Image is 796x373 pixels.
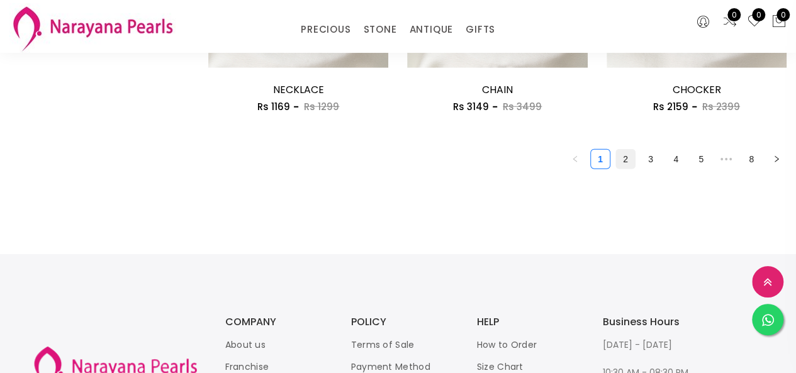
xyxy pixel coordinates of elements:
[351,338,415,351] a: Terms of Sale
[752,8,765,21] span: 0
[672,82,720,97] a: CHOCKER
[571,155,579,163] span: left
[453,100,489,113] span: Rs 3149
[747,14,762,30] a: 0
[641,149,661,169] li: 3
[615,149,636,169] li: 2
[257,100,290,113] span: Rs 1169
[482,82,513,97] a: CHAIN
[666,149,686,169] li: 4
[477,360,524,373] a: Size Chart
[503,100,542,113] span: Rs 3499
[666,150,685,169] a: 4
[225,317,326,327] h3: COMPANY
[409,20,453,39] a: ANTIQUE
[641,150,660,169] a: 3
[727,8,741,21] span: 0
[273,82,324,97] a: NECKLACE
[351,317,452,327] h3: POLICY
[301,20,350,39] a: PRECIOUS
[603,317,704,327] h3: Business Hours
[741,149,761,169] li: 8
[771,14,787,30] button: 0
[603,337,704,352] p: [DATE] - [DATE]
[766,149,787,169] li: Next Page
[225,338,266,351] a: About us
[351,360,430,373] a: Payment Method
[477,317,578,327] h3: HELP
[722,14,737,30] a: 0
[477,338,537,351] a: How to Order
[616,150,635,169] a: 2
[304,100,339,113] span: Rs 1299
[716,149,736,169] span: •••
[591,150,610,169] a: 1
[565,149,585,169] li: Previous Page
[565,149,585,169] button: left
[716,149,736,169] li: Next 5 Pages
[466,20,495,39] a: GIFTS
[653,100,688,113] span: Rs 2159
[702,100,740,113] span: Rs 2399
[766,149,787,169] button: right
[773,155,780,163] span: right
[691,149,711,169] li: 5
[776,8,790,21] span: 0
[742,150,761,169] a: 8
[590,149,610,169] li: 1
[363,20,396,39] a: STONE
[692,150,710,169] a: 5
